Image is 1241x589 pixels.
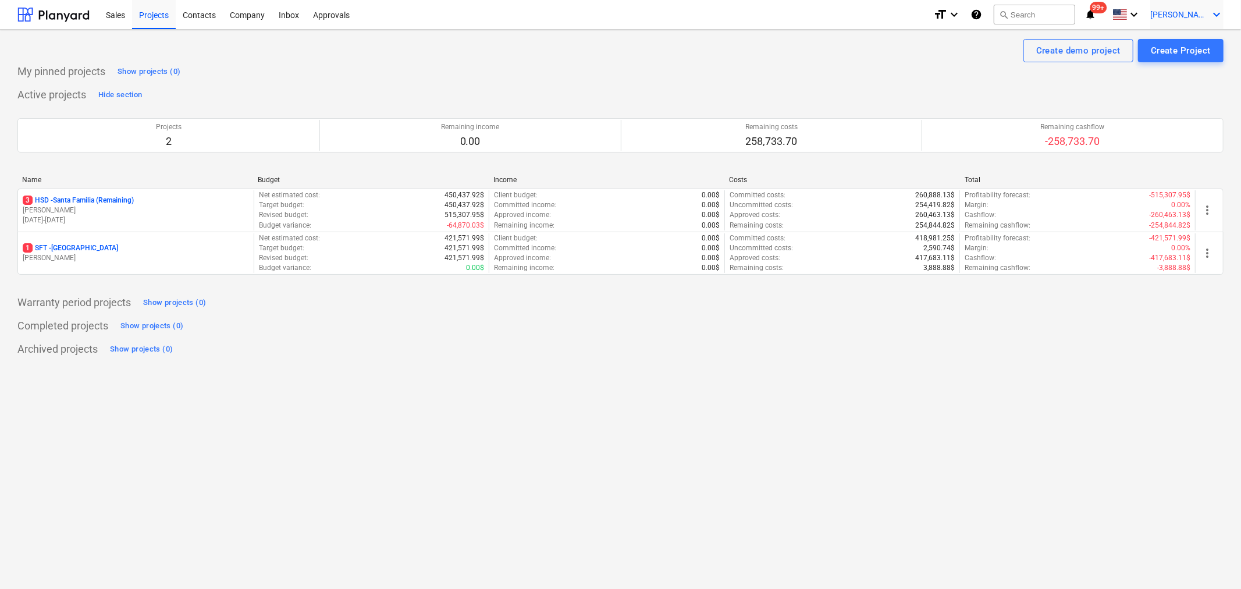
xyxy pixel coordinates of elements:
button: Show projects (0) [118,317,186,335]
p: Archived projects [17,342,98,356]
p: Remaining costs : [730,263,784,273]
p: 0.00$ [702,263,720,273]
p: 0.00% [1171,243,1190,253]
span: 1 [23,243,33,253]
p: Net estimated cost : [259,233,320,243]
p: Budget variance : [259,221,311,230]
p: 0.00$ [702,190,720,200]
p: 258,733.70 [745,134,798,148]
p: Profitability forecast : [965,233,1030,243]
div: Show projects (0) [110,343,173,356]
p: Net estimated cost : [259,190,320,200]
i: notifications [1084,8,1096,22]
p: 0.00$ [702,233,720,243]
p: My pinned projects [17,65,105,79]
div: Create demo project [1036,43,1121,58]
p: 260,463.13$ [915,210,955,220]
span: 3 [23,196,33,205]
p: Target budget : [259,243,304,253]
p: Warranty period projects [17,296,131,310]
p: 450,437.92$ [445,200,484,210]
p: Margin : [965,200,988,210]
p: Approved income : [494,210,551,220]
p: Revised budget : [259,253,308,263]
div: Name [22,176,248,184]
p: Uncommitted costs : [730,200,793,210]
p: Remaining income : [494,263,554,273]
p: Cashflow : [965,253,996,263]
p: Committed income : [494,200,556,210]
div: Hide section [98,88,142,102]
p: Client budget : [494,233,538,243]
p: 421,571.99$ [445,243,484,253]
i: keyboard_arrow_down [947,8,961,22]
p: -515,307.95$ [1149,190,1190,200]
div: Show projects (0) [118,65,180,79]
p: -258,733.70 [1041,134,1105,148]
button: Show projects (0) [107,340,176,359]
p: Remaining cashflow [1041,122,1105,132]
p: 254,419.82$ [915,200,955,210]
p: [DATE] - [DATE] [23,215,249,225]
p: 2,590.74$ [923,243,955,253]
p: [PERSON_NAME] [23,253,249,263]
p: Cashflow : [965,210,996,220]
p: Profitability forecast : [965,190,1030,200]
p: Approved costs : [730,210,780,220]
p: 0.00% [1171,200,1190,210]
p: Projects [156,122,182,132]
p: Target budget : [259,200,304,210]
span: more_vert [1200,203,1214,217]
p: Remaining cashflow : [965,263,1030,273]
p: Budget variance : [259,263,311,273]
p: 0.00 [441,134,500,148]
span: search [999,10,1008,19]
p: Approved costs : [730,253,780,263]
p: 450,437.92$ [445,190,484,200]
iframe: Chat Widget [1183,533,1241,589]
i: Knowledge base [970,8,982,22]
p: 0.00$ [702,221,720,230]
button: Create Project [1138,39,1224,62]
p: Completed projects [17,319,108,333]
p: 2 [156,134,182,148]
p: SFT - [GEOGRAPHIC_DATA] [23,243,118,253]
div: Create Project [1151,43,1211,58]
p: 417,683.11$ [915,253,955,263]
p: Client budget : [494,190,538,200]
div: Show projects (0) [120,320,183,333]
p: 0.00$ [702,210,720,220]
button: Hide section [95,86,145,104]
p: -64,870.03$ [447,221,484,230]
div: Costs [729,176,955,184]
p: 0.00$ [466,263,484,273]
button: Search [994,5,1075,24]
p: Active projects [17,88,86,102]
p: 418,981.25$ [915,233,955,243]
p: 0.00$ [702,200,720,210]
p: Remaining income : [494,221,554,230]
div: 3HSD -Santa Familia (Remaining)[PERSON_NAME][DATE]-[DATE] [23,196,249,225]
p: 0.00$ [702,243,720,253]
p: 3,888.88$ [923,263,955,273]
div: Show projects (0) [143,296,206,310]
span: 99+ [1090,2,1107,13]
p: Remaining income [441,122,500,132]
p: Committed costs : [730,190,785,200]
p: -421,571.99$ [1149,233,1190,243]
button: Show projects (0) [140,293,209,312]
p: -260,463.13$ [1149,210,1190,220]
p: HSD - Santa Familia (Remaining) [23,196,134,205]
p: Committed costs : [730,233,785,243]
div: 1SFT -[GEOGRAPHIC_DATA][PERSON_NAME] [23,243,249,263]
p: Remaining costs [745,122,798,132]
p: -417,683.11$ [1149,253,1190,263]
p: 421,571.99$ [445,253,484,263]
div: Budget [258,176,484,184]
i: format_size [933,8,947,22]
p: [PERSON_NAME] [23,205,249,215]
p: 254,844.82$ [915,221,955,230]
i: keyboard_arrow_down [1210,8,1224,22]
p: Remaining costs : [730,221,784,230]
